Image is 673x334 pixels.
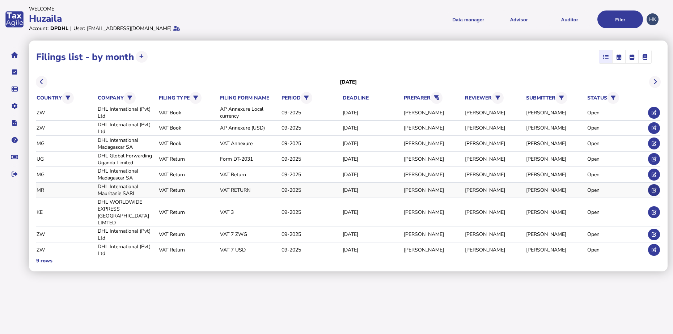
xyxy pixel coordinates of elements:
th: period [281,90,340,105]
div: [PERSON_NAME] [404,124,462,131]
div: Welcome [29,5,334,12]
div: | [70,25,72,32]
div: Form DT-2031 [220,156,279,162]
div: 09-2025 [282,140,340,147]
div: MG [37,140,95,147]
div: 09-2025 [282,231,340,238]
button: Raise a support ticket [7,149,22,165]
button: Manage settings [7,98,22,114]
div: User: [73,25,85,32]
div: VAT Return [159,246,217,253]
div: [DATE] [343,156,401,162]
div: [PERSON_NAME] [404,156,462,162]
div: VAT Return [159,156,217,162]
div: VAT Return [159,231,217,238]
button: Tasks [7,64,22,80]
button: Edit [648,244,660,256]
div: VAT Return [159,171,217,178]
div: DHL Global Forwarding Uganda Limited [98,152,156,166]
div: 09-2025 [282,156,340,162]
button: Edit [648,153,660,165]
mat-button-toggle: List view [599,50,612,63]
div: [PERSON_NAME] [465,140,524,147]
div: [PERSON_NAME] [465,187,524,194]
button: Edit [648,169,660,181]
div: [PERSON_NAME] [404,140,462,147]
div: AP Annexure (USD) [220,124,279,131]
button: Edit [648,138,660,149]
div: DPDHL [50,25,68,32]
button: Edit [648,122,660,134]
button: Home [7,47,22,63]
div: VAT RETURN [220,187,279,194]
th: deadline [342,94,402,102]
div: 09-2025 [282,209,340,216]
div: DHL International Madagascar SA [98,137,156,151]
div: [PERSON_NAME] [404,187,462,194]
div: [PERSON_NAME] [465,156,524,162]
div: ZW [37,231,95,238]
button: Edit [648,184,660,196]
th: reviewer [465,90,524,105]
th: company [97,90,157,105]
i: Protected by 2-step verification [173,26,180,31]
div: MR [37,187,95,194]
div: ZW [37,124,95,131]
th: filing form name [220,94,279,102]
div: VAT Return [220,171,279,178]
div: [PERSON_NAME] [404,246,462,253]
div: [PERSON_NAME] [526,209,585,216]
button: Shows a dropdown of Data manager options [445,10,491,28]
div: [DATE] [343,109,401,116]
div: 9 rows [36,257,52,264]
div: VAT Return [159,209,217,216]
div: [PERSON_NAME] [465,231,524,238]
div: DHL International (Pvt) Ltd [98,243,156,257]
div: [DATE] [343,171,401,178]
button: Edit [648,206,660,218]
div: Open [587,187,646,194]
div: [PERSON_NAME] [404,109,462,116]
div: Open [587,124,646,131]
div: [PERSON_NAME] [526,187,585,194]
div: VAT Annexure [220,140,279,147]
div: [EMAIL_ADDRESS][DOMAIN_NAME] [87,25,172,32]
button: Data manager [7,81,22,97]
div: [PERSON_NAME] [404,171,462,178]
th: country [36,90,96,105]
div: [DATE] [343,187,401,194]
div: DHL International (Pvt) Ltd [98,106,156,119]
div: DHL International (Pvt) Ltd [98,121,156,135]
div: ZW [37,246,95,253]
button: Reset [431,92,443,104]
button: Auditor [547,10,592,28]
div: 09-2025 [282,109,340,116]
div: Open [587,246,646,253]
div: DHL International Mauritanie SARL [98,183,156,197]
div: Open [587,156,646,162]
div: 09-2025 [282,171,340,178]
div: [PERSON_NAME] [465,171,524,178]
div: Open [587,231,646,238]
div: Open [587,140,646,147]
button: Previous [36,76,48,88]
button: Filer [597,10,643,28]
div: VAT 7 USD [220,246,279,253]
div: [PERSON_NAME] [404,231,462,238]
button: Filter [555,92,567,104]
div: VAT Return [159,187,217,194]
div: [PERSON_NAME] [465,109,524,116]
div: ZW [37,109,95,116]
button: Upload transactions [136,51,148,63]
div: [PERSON_NAME] [404,209,462,216]
div: [DATE] [343,209,401,216]
button: Shows a dropdown of VAT Advisor options [496,10,542,28]
div: KE [37,209,95,216]
button: Help pages [7,132,22,148]
div: UG [37,156,95,162]
div: DHL WORLDWIDE EXPRESS [GEOGRAPHIC_DATA] LIMTED [98,199,156,226]
div: 09-2025 [282,124,340,131]
button: Filter [301,92,313,104]
button: Filter [124,92,136,104]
